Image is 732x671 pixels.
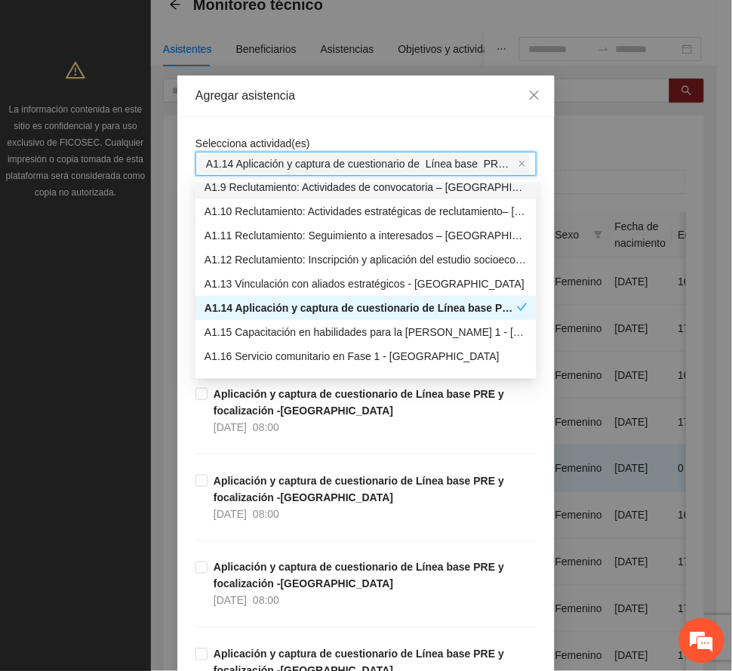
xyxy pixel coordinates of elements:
span: [DATE] [214,508,247,520]
span: Triste [94,304,117,326]
a: haga clic aquí. [154,410,226,422]
div: [PERSON_NAME] ha terminado esta sesión de chat 12:56 PM [34,232,261,259]
span: 08:00 [253,595,279,607]
div: A1.17 Intervenciones grupales sabatinas - [GEOGRAPHIC_DATA] [205,372,527,389]
span: No hay de que, ¡Saludo! [30,194,151,211]
span: close [528,89,540,101]
div: A1.15 Capacitación en habilidades para la [PERSON_NAME] 1 - [GEOGRAPHIC_DATA] [205,324,527,340]
span: Satisfecho [178,304,201,326]
span: Selecciona actividad(es) [195,137,310,149]
div: A1.16 Servicio comunitario en Fase 1 - [GEOGRAPHIC_DATA] [205,348,527,365]
div: Su sesión de chat ha terminado. Si desea continuar el chat, [34,389,261,478]
div: 12:14 PM [20,188,161,217]
span: Neutro [136,304,159,326]
div: A1.13 Vinculación con aliados estratégicos - Chihuahua [195,272,537,296]
span: [DATE] [214,595,247,607]
div: A1.10 Reclutamiento: Actividades estratégicas de reclutamiento– [GEOGRAPHIC_DATA] [205,203,527,220]
div: A1.9 Reclutamiento: Actividades de convocatoria – [GEOGRAPHIC_DATA] [205,179,527,195]
div: A1.13 Vinculación con aliados estratégicos - [GEOGRAPHIC_DATA] [205,275,527,292]
div: A1.14 Aplicación y captura de cuestionario de Línea base PRE y focalización -CHIHUAHUA [195,296,537,320]
div: A1.17 Intervenciones grupales sabatinas - Chihuahua [195,368,537,392]
div: A1.16 Servicio comunitario en Fase 1 - Chihuahua [195,344,537,368]
div: A1.12 Reclutamiento: Inscripción y aplicación del estudio socioeconómico – Chihuahua [195,248,537,272]
em: Cerrar [265,267,281,284]
span: close [518,160,526,168]
strong: Aplicación y captura de cuestionario de Línea base PRE y focalización -[GEOGRAPHIC_DATA] [214,388,504,417]
strong: Aplicación y captura de cuestionario de Línea base PRE y focalización -[GEOGRAPHIC_DATA] [214,562,504,590]
div: [PERSON_NAME] [26,174,275,185]
div: A1.14 Aplicación y captura de cuestionario de Línea base PRE y focalización -[GEOGRAPHIC_DATA] [205,300,517,316]
div: Josselin Bravo [78,78,254,97]
div: A1.12 Reclutamiento: Inscripción y aplicación del estudio socioeconómico – [GEOGRAPHIC_DATA] [205,251,527,268]
div: A1.11 Reclutamiento: Seguimiento a interesados – [GEOGRAPHIC_DATA] [205,227,527,244]
button: Close [514,75,555,116]
div: A1.9 Reclutamiento: Actividades de convocatoria – Chihuahua [195,175,537,199]
strong: Aplicación y captura de cuestionario de Línea base PRE y focalización -[GEOGRAPHIC_DATA] [214,475,504,503]
div: Minimizar ventana de chat en vivo [248,8,284,44]
div: Califique esta sesión de soporte como Triste/Neutral/Feliz [27,334,268,367]
div: Comparta su valoración y comentarios [27,284,268,297]
span: A1.14 Aplicación y captura de cuestionario de Línea base PRE y focalización -CHIHUAHUA [199,155,530,173]
div: A1.10 Reclutamiento: Actividades estratégicas de reclutamiento– Chihuahua [195,199,537,223]
span: [DATE] [214,421,247,433]
a: Enviar esta transcripción por correo electrónico [53,445,243,472]
div: Agregar asistencia [195,88,537,104]
span: check [517,302,527,312]
div: A1.15 Capacitación en habilidades para la vida Fase 1 - Chihuahua [195,320,537,344]
span: 08:00 [253,421,279,433]
span: 08:00 [253,508,279,520]
div: A1.11 Reclutamiento: Seguimiento a interesados – Chihuahua [195,223,537,248]
span: A1.14 Aplicación y captura de cuestionario de Línea base PRE y focalización -[GEOGRAPHIC_DATA] [206,155,515,172]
